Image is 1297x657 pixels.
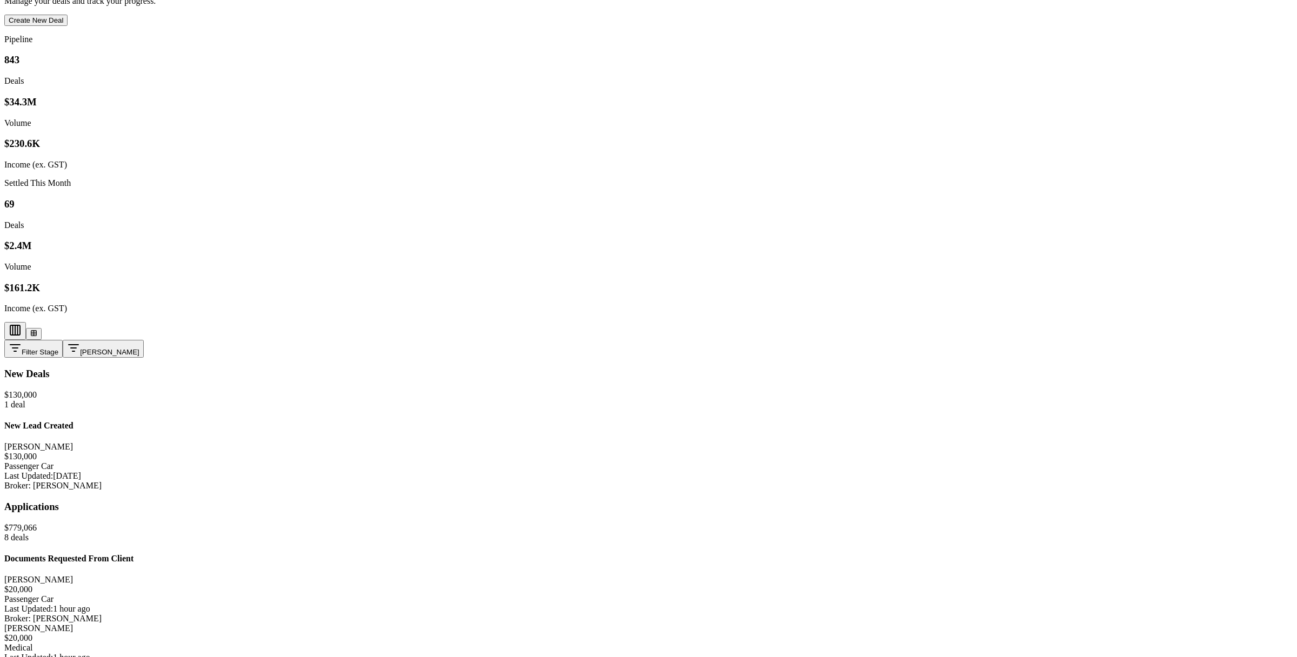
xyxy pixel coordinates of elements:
div: $130,000 [4,390,1293,400]
div: Deals [4,220,1293,230]
div: [PERSON_NAME] [4,442,1293,452]
div: Broker: [PERSON_NAME] [4,614,1293,624]
p: Pipeline [4,35,1293,44]
div: Last Updated: [DATE] [4,471,1293,481]
h3: $161.2K [4,282,1293,294]
div: [PERSON_NAME] [4,624,1293,633]
span: Filter Stage [22,348,58,356]
h3: $230.6K [4,138,1293,150]
h4: Documents Requested From Client [4,554,1293,564]
p: Settled This Month [4,178,1293,188]
div: $130,000 [4,452,1293,461]
div: Passenger Car [4,461,1293,471]
h3: New Deals [4,368,1293,380]
div: Last Updated: 1 hour ago [4,604,1293,614]
h3: 843 [4,54,1293,66]
div: 1 deal [4,400,1293,410]
div: Income (ex. GST) [4,304,1293,313]
h3: $2.4M [4,240,1293,252]
h3: $34.3M [4,96,1293,108]
h4: New Lead Created [4,421,1293,431]
span: [PERSON_NAME] [80,348,139,356]
div: 8 deals [4,533,1293,542]
h3: 69 [4,198,1293,210]
div: Passenger Car [4,594,1293,604]
button: Filter Stage [4,340,63,358]
div: Medical [4,643,1293,653]
div: Income (ex. GST) [4,160,1293,170]
div: Volume [4,118,1293,128]
div: Broker: [PERSON_NAME] [4,481,1293,491]
div: $20,000 [4,633,1293,643]
div: $20,000 [4,585,1293,594]
div: Deals [4,76,1293,86]
h3: Applications [4,501,1293,513]
button: [PERSON_NAME] [63,340,144,358]
button: Create New Deal [4,15,68,26]
a: Create New Deal [4,15,68,24]
div: [PERSON_NAME] [4,575,1293,585]
div: $779,066 [4,523,1293,533]
div: Volume [4,262,1293,272]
